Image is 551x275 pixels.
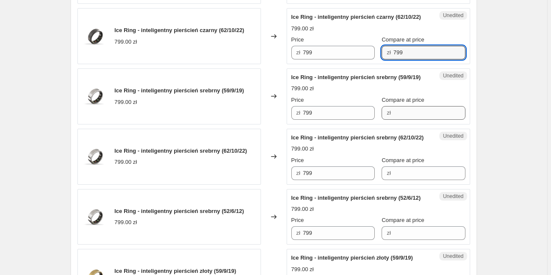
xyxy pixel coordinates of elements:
[443,12,463,19] span: Unedited
[115,87,244,94] span: Ice Ring - inteligentny pierścień srebrny (59/9/19)
[443,193,463,200] span: Unedited
[115,158,137,166] div: 799.00 zł
[296,230,300,236] span: zł
[82,204,108,230] img: 022445-ice-ring-silver-01_80x.png
[291,217,304,223] span: Price
[291,205,314,213] div: 799.00 zł
[291,195,421,201] span: Ice Ring - inteligentny pierścień srebrny (52/6/12)
[291,254,413,261] span: Ice Ring - inteligentny pierścień złoty (59/9/19)
[443,133,463,139] span: Unedited
[82,83,108,109] img: 022445-ice-ring-silver-01_80x.png
[115,208,244,214] span: Ice Ring - inteligentny pierścień srebrny (52/6/12)
[291,74,421,80] span: Ice Ring - inteligentny pierścień srebrny (59/9/19)
[115,38,137,46] div: 799.00 zł
[382,217,424,223] span: Compare at price
[291,145,314,153] div: 799.00 zł
[296,49,300,56] span: zł
[387,170,391,176] span: zł
[291,14,421,20] span: Ice Ring - inteligentny pierścień czarny (62/10/22)
[82,144,108,169] img: 022445-ice-ring-silver-01_80x.png
[115,27,244,33] span: Ice Ring - inteligentny pierścień czarny (62/10/22)
[291,24,314,33] div: 799.00 zł
[387,230,391,236] span: zł
[115,268,237,274] span: Ice Ring - inteligentny pierścień złoty (59/9/19)
[382,97,424,103] span: Compare at price
[443,253,463,260] span: Unedited
[291,265,314,274] div: 799.00 zł
[115,148,247,154] span: Ice Ring - inteligentny pierścień srebrny (62/10/22)
[382,157,424,163] span: Compare at price
[291,84,314,93] div: 799.00 zł
[115,98,137,106] div: 799.00 zł
[387,49,391,56] span: zł
[291,134,424,141] span: Ice Ring - inteligentny pierścień srebrny (62/10/22)
[296,170,300,176] span: zł
[291,97,304,103] span: Price
[382,36,424,43] span: Compare at price
[296,109,300,116] span: zł
[387,109,391,116] span: zł
[291,157,304,163] span: Price
[443,72,463,79] span: Unedited
[82,24,108,49] img: 022454-ice-ring-black-01_80x.png
[115,218,137,227] div: 799.00 zł
[291,36,304,43] span: Price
